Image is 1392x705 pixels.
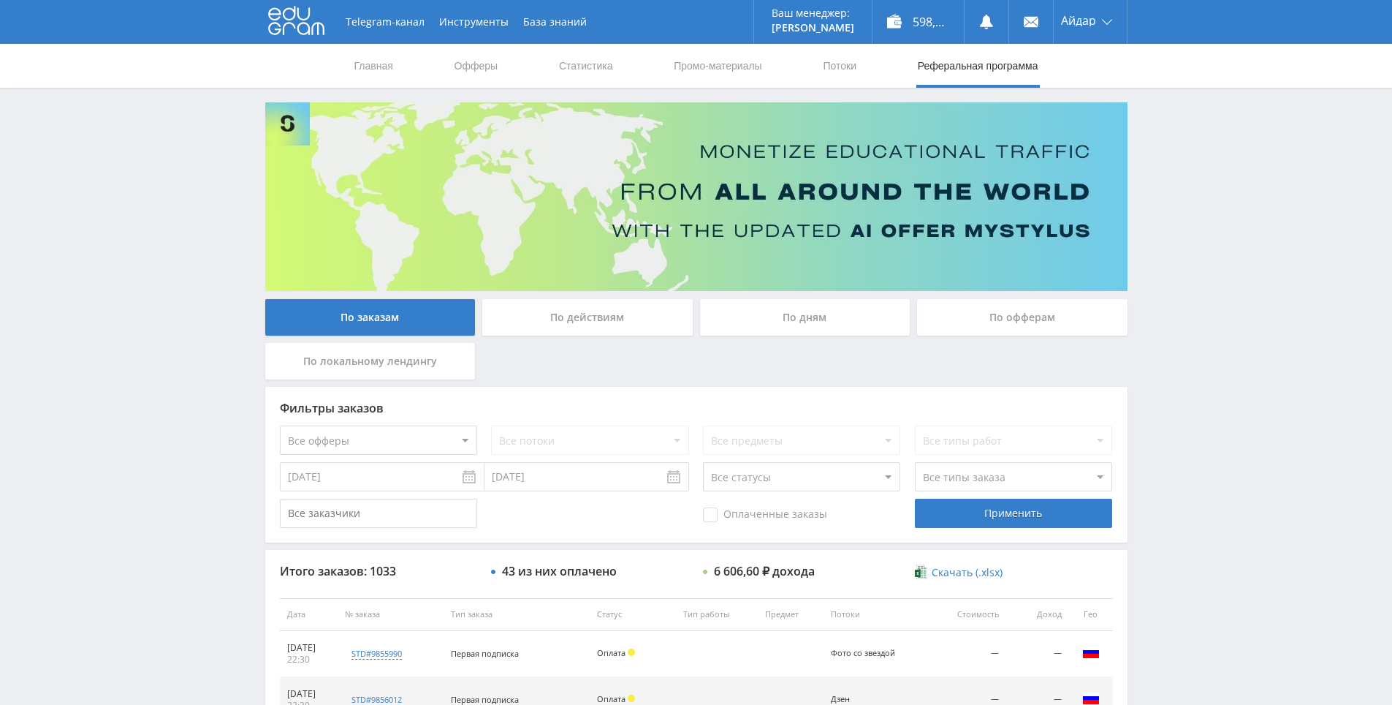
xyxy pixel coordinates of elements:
th: Потоки [824,598,930,631]
span: Первая подписка [451,694,519,705]
span: Оплата [597,693,625,704]
th: Стоимость [930,598,1006,631]
td: — [930,631,1006,677]
a: Главная [353,44,395,88]
div: Фильтры заказов [280,401,1113,415]
div: По дням [700,299,910,336]
div: Фото со звездой [831,649,897,658]
th: Дата [280,598,338,631]
span: Айдар [1061,15,1096,26]
th: Предмет [758,598,823,631]
div: [DATE] [287,642,331,654]
input: Все заказчики [280,499,477,528]
span: Оплаченные заказы [703,508,827,522]
div: Дзен [831,695,897,704]
div: По действиям [482,299,693,336]
div: 22:30 [287,654,331,666]
a: Промо-материалы [672,44,763,88]
a: Потоки [821,44,858,88]
img: xlsx [915,565,927,579]
span: Холд [628,649,635,656]
div: По офферам [917,299,1127,336]
div: std#9855990 [351,648,402,660]
div: 6 606,60 ₽ дохода [714,565,815,578]
div: [DATE] [287,688,331,700]
p: [PERSON_NAME] [772,22,854,34]
a: Реферальная программа [916,44,1040,88]
div: 43 из них оплачено [502,565,617,578]
th: Статус [590,598,676,631]
div: По локальному лендингу [265,343,476,380]
th: Доход [1006,598,1068,631]
div: Применить [915,499,1112,528]
td: — [1006,631,1068,677]
th: Тип заказа [444,598,590,631]
th: Гео [1069,598,1113,631]
div: Итого заказов: 1033 [280,565,477,578]
th: Тип работы [676,598,758,631]
th: № заказа [338,598,444,631]
img: rus.png [1082,644,1100,661]
a: Статистика [558,44,615,88]
a: Скачать (.xlsx) [915,565,1003,580]
a: Офферы [453,44,500,88]
span: Оплата [597,647,625,658]
p: Ваш менеджер: [772,7,854,19]
img: Banner [265,102,1127,291]
span: Холд [628,695,635,702]
span: Скачать (.xlsx) [932,567,1003,578]
div: По заказам [265,299,476,336]
span: Первая подписка [451,648,519,659]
